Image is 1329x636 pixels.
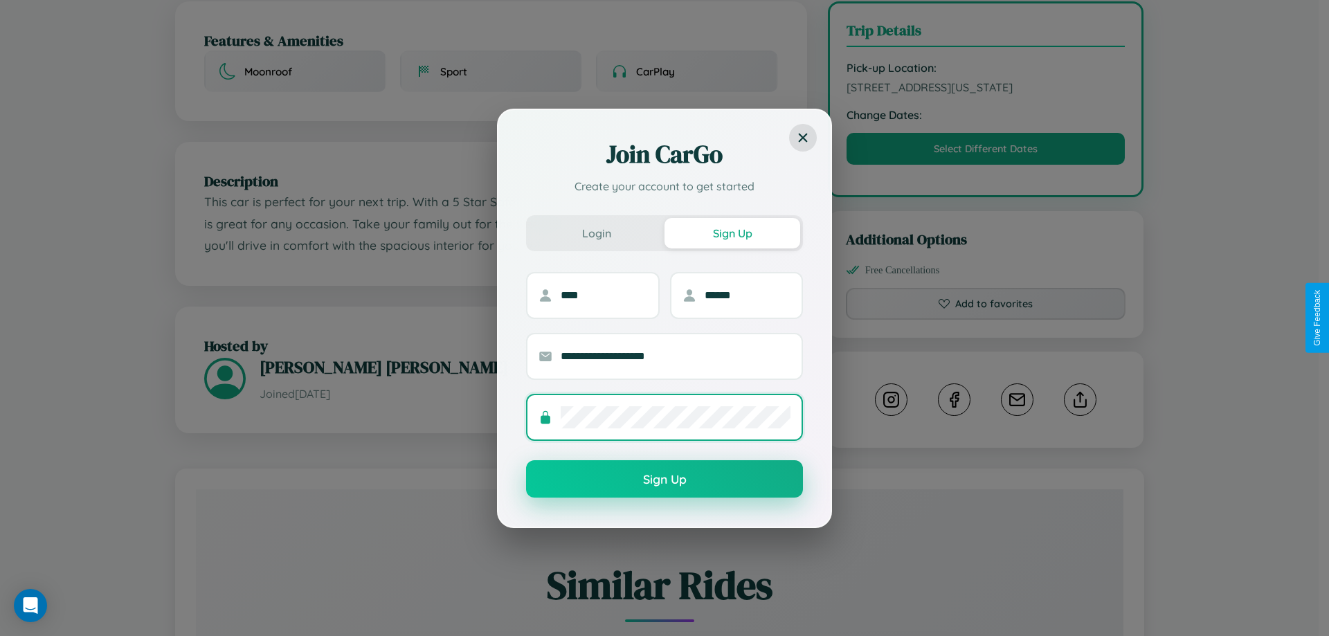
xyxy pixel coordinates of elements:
[526,138,803,171] h2: Join CarGo
[14,589,47,622] div: Open Intercom Messenger
[664,218,800,248] button: Sign Up
[1312,290,1322,346] div: Give Feedback
[529,218,664,248] button: Login
[526,178,803,194] p: Create your account to get started
[526,460,803,498] button: Sign Up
